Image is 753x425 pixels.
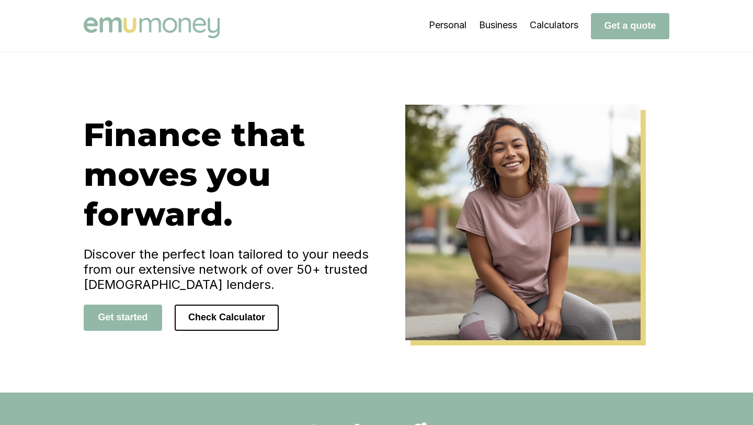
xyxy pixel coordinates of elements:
[591,13,669,39] button: Get a quote
[405,105,641,340] img: Emu Money Home
[84,305,162,331] button: Get started
[84,311,162,322] a: Get started
[175,305,279,331] button: Check Calculator
[84,115,376,234] h1: Finance that moves you forward.
[84,17,220,38] img: Emu Money logo
[84,247,376,292] h4: Discover the perfect loan tailored to your needs from our extensive network of over 50+ trusted [...
[591,20,669,31] a: Get a quote
[175,311,279,322] a: Check Calculator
